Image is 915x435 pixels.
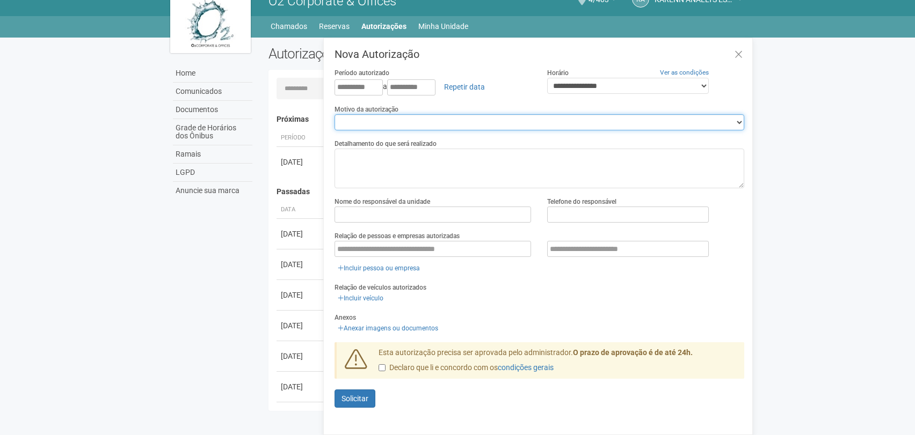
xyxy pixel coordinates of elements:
h2: Autorizações [268,46,498,62]
div: [DATE] [281,157,321,167]
a: Home [173,64,252,83]
a: Minha Unidade [418,19,468,34]
div: [DATE] [281,381,321,392]
label: Relação de veículos autorizados [335,283,426,292]
a: Anuncie sua marca [173,182,252,200]
h4: Passadas [277,188,737,196]
strong: O prazo de aprovação é de até 24h. [573,348,693,357]
input: Declaro que li e concordo com oscondições gerais [379,364,386,371]
a: Incluir pessoa ou empresa [335,262,423,274]
h4: Próximas [277,115,737,123]
a: Incluir veículo [335,292,387,304]
label: Motivo da autorização [335,105,398,114]
a: Comunicados [173,83,252,101]
div: a [335,78,532,96]
label: Anexos [335,313,356,322]
a: Documentos [173,101,252,119]
a: Autorizações [361,19,406,34]
a: condições gerais [498,363,554,372]
label: Nome do responsável da unidade [335,197,430,207]
th: Período [277,129,325,147]
a: Reservas [319,19,350,34]
h3: Nova Autorização [335,49,744,60]
div: [DATE] [281,320,321,331]
a: Chamados [271,19,307,34]
div: Esta autorização precisa ser aprovada pelo administrador. [371,348,744,379]
label: Relação de pessoas e empresas autorizadas [335,231,460,241]
label: Declaro que li e concordo com os [379,363,554,373]
button: Solicitar [335,389,375,408]
div: [DATE] [281,228,321,239]
span: Solicitar [342,394,368,403]
a: LGPD [173,164,252,182]
label: Período autorizado [335,68,389,78]
th: Data [277,201,325,219]
a: Grade de Horários dos Ônibus [173,119,252,145]
div: [DATE] [281,259,321,270]
label: Detalhamento do que será realizado [335,139,437,149]
label: Telefone do responsável [547,197,616,207]
label: Horário [547,68,569,78]
a: Ver as condições [660,69,709,76]
a: Ramais [173,145,252,164]
a: Anexar imagens ou documentos [335,322,441,334]
div: [DATE] [281,351,321,362]
div: [DATE] [281,290,321,300]
a: Repetir data [437,78,492,96]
